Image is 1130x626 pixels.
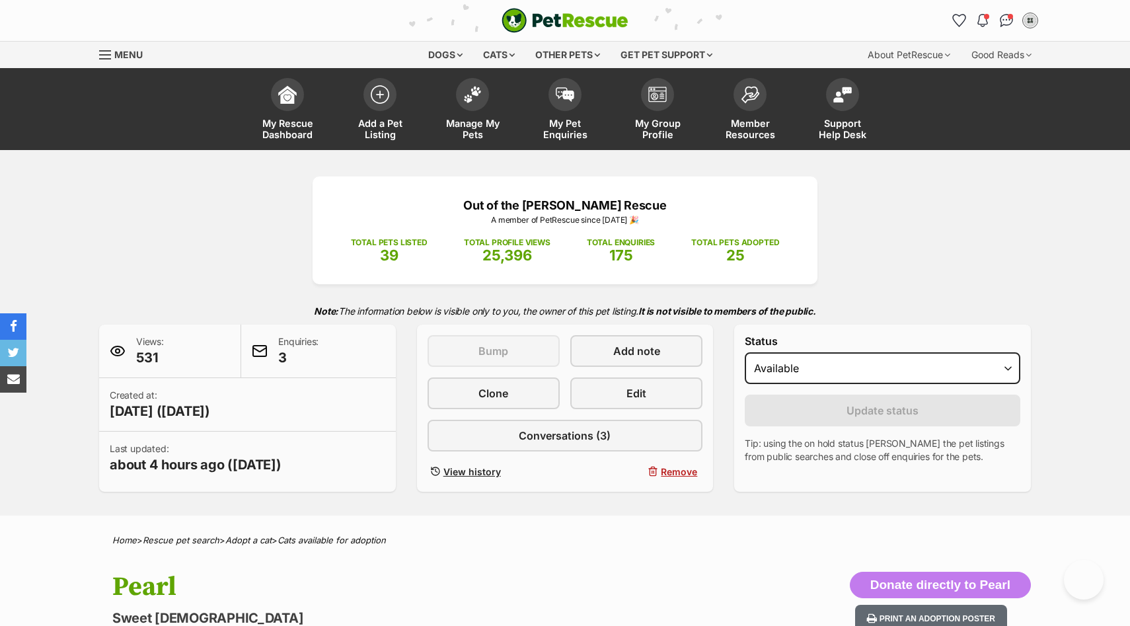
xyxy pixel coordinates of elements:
[661,465,697,479] span: Remove
[587,237,655,249] p: TOTAL ENQUIRIES
[110,442,282,474] p: Last updated:
[720,118,780,140] span: Member Resources
[502,8,628,33] img: logo-cat-932fe2b9b8326f06289b0f2fb663e598f794de774fb13d1741a6617ecf9a85b4.svg
[136,335,164,367] p: Views:
[796,71,889,150] a: Support Help Desk
[813,118,872,140] span: Support Help Desk
[704,71,796,150] a: Member Resources
[371,85,389,104] img: add-pet-listing-icon-0afa8454b4691262ce3f59096e99ab1cd57d4a30225e0717b998d2c9b9846f56.svg
[726,247,745,264] span: 25
[241,71,334,150] a: My Rescue Dashboard
[428,420,703,451] a: Conversations (3)
[419,42,472,68] div: Dogs
[463,86,482,103] img: manage-my-pets-icon-02211641906a0b7f246fdf0571729dbe1e7629f14944591b6c1af311fb30b64b.svg
[833,87,852,102] img: help-desk-icon-fdf02630f3aa405de69fd3d07c3f3aa587a6932b1a1747fa1d2bba05be0121f9.svg
[334,71,426,150] a: Add a Pet Listing
[110,389,210,420] p: Created at:
[112,572,671,602] h1: Pearl
[99,42,152,65] a: Menu
[136,348,164,367] span: 531
[948,10,1041,31] ul: Account quick links
[519,71,611,150] a: My Pet Enquiries
[962,42,1041,68] div: Good Reads
[143,535,219,545] a: Rescue pet search
[478,343,508,359] span: Bump
[351,237,428,249] p: TOTAL PETS LISTED
[278,535,386,545] a: Cats available for adoption
[847,403,919,418] span: Update status
[570,335,702,367] a: Add note
[977,14,988,27] img: notifications-46538b983faf8c2785f20acdc204bb7945ddae34d4c08c2a6579f10ce5e182be.svg
[225,535,272,545] a: Adopt a cat
[611,71,704,150] a: My Group Profile
[570,462,702,481] button: Remove
[613,343,660,359] span: Add note
[464,237,550,249] p: TOTAL PROFILE VIEWS
[858,42,960,68] div: About PetRescue
[278,335,319,367] p: Enquiries:
[535,118,595,140] span: My Pet Enquiries
[332,214,798,226] p: A member of PetRescue since [DATE] 🎉
[638,305,816,317] strong: It is not visible to members of the public.
[850,572,1031,598] button: Donate directly to Pearl
[609,247,633,264] span: 175
[79,535,1051,545] div: > > >
[1064,560,1104,600] iframe: Help Scout Beacon - Open
[1000,14,1014,27] img: chat-41dd97257d64d25036548639549fe6c8038ab92f7586957e7f3b1b290dea8141.svg
[570,377,702,409] a: Edit
[114,49,143,60] span: Menu
[426,71,519,150] a: Manage My Pets
[443,465,501,479] span: View history
[478,385,508,401] span: Clone
[428,335,560,367] button: Bump
[741,86,759,104] img: member-resources-icon-8e73f808a243e03378d46382f2149f9095a855e16c252ad45f914b54edf8863c.svg
[691,237,779,249] p: TOTAL PETS ADOPTED
[745,395,1020,426] button: Update status
[628,118,687,140] span: My Group Profile
[745,335,1020,347] label: Status
[428,377,560,409] a: Clone
[745,437,1020,463] p: Tip: using the on hold status [PERSON_NAME] the pet listings from public searches and close off e...
[428,462,560,481] a: View history
[1024,14,1037,27] img: Out of the Woods Rescue profile pic
[110,455,282,474] span: about 4 hours ago ([DATE])
[474,42,524,68] div: Cats
[648,87,667,102] img: group-profile-icon-3fa3cf56718a62981997c0bc7e787c4b2cf8bcc04b72c1350f741eb67cf2f40e.svg
[110,402,210,420] span: [DATE] ([DATE])
[526,42,609,68] div: Other pets
[611,42,722,68] div: Get pet support
[519,428,611,444] span: Conversations (3)
[1020,10,1041,31] button: My account
[626,385,646,401] span: Edit
[502,8,628,33] a: PetRescue
[332,196,798,214] p: Out of the [PERSON_NAME] Rescue
[314,305,338,317] strong: Note:
[443,118,502,140] span: Manage My Pets
[112,535,137,545] a: Home
[278,85,297,104] img: dashboard-icon-eb2f2d2d3e046f16d808141f083e7271f6b2e854fb5c12c21221c1fb7104beca.svg
[99,297,1031,325] p: The information below is visible only to you, the owner of this pet listing.
[350,118,410,140] span: Add a Pet Listing
[258,118,317,140] span: My Rescue Dashboard
[278,348,319,367] span: 3
[556,87,574,102] img: pet-enquiries-icon-7e3ad2cf08bfb03b45e93fb7055b45f3efa6380592205ae92323e6603595dc1f.svg
[996,10,1017,31] a: Conversations
[948,10,969,31] a: Favourites
[972,10,993,31] button: Notifications
[482,247,532,264] span: 25,396
[380,247,398,264] span: 39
